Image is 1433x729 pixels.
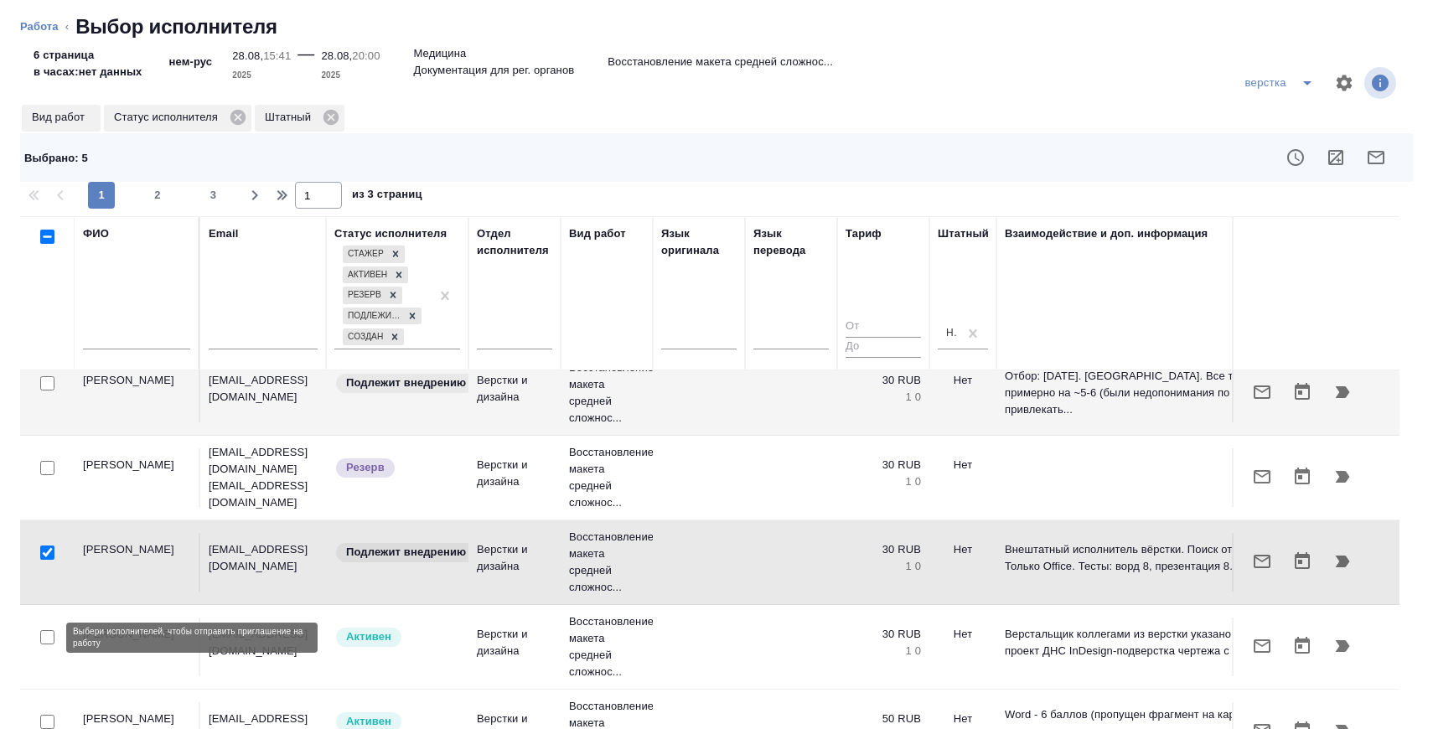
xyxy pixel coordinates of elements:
[75,448,200,507] td: [PERSON_NAME]
[34,47,142,64] p: 6 страница
[414,45,467,62] p: Медицина
[144,182,171,209] button: 2
[661,225,737,259] div: Язык оригинала
[846,558,921,575] p: 1 0
[334,372,460,395] div: Свежая кровь: на первые 3 заказа по тематике ставь редактора и фиксируй оценки
[334,626,460,649] div: Рядовой исполнитель: назначай с учетом рейтинга
[1322,372,1363,412] button: Продолжить
[75,364,200,422] td: [PERSON_NAME]
[1005,626,1281,659] p: Верстальщик коллегами из верстки указано - под проект ДНС InDesign-подверстка чертежа с перево...
[75,533,200,592] td: [PERSON_NAME]
[846,643,921,659] p: 1 0
[352,184,422,209] span: из 3 страниц
[846,473,921,490] p: 1 0
[20,20,59,33] a: Работа
[1240,70,1323,96] div: split button
[1316,137,1356,178] button: Рассчитать маржинальность заказа
[608,54,833,70] p: Восстановление макета средней сложнос...
[1322,626,1363,666] button: Продолжить
[1324,63,1364,103] span: Настроить таблицу
[846,541,921,558] p: 30 RUB
[346,544,466,561] p: Подлежит внедрению
[334,541,460,564] div: Свежая кровь: на первые 3 заказа по тематике ставь редактора и фиксируй оценки
[929,533,996,592] td: Нет
[1005,368,1281,418] p: Отбор: [DATE]. [GEOGRAPHIC_DATA]. Все тесты примерно на ~5-6 (были недопонимания по ТЗ), пока при...
[341,306,423,327] div: Стажер, Активен, Резерв, Подлежит внедрению, Создан
[209,372,318,406] p: [EMAIL_ADDRESS][DOMAIN_NAME]
[946,326,960,340] div: Нет
[846,457,921,473] p: 30 RUB
[341,285,404,306] div: Стажер, Активен, Резерв, Подлежит внедрению, Создан
[346,459,385,476] p: Резерв
[846,225,882,242] div: Тариф
[846,317,921,338] input: От
[468,364,561,422] td: Верстки и дизайна
[263,49,291,62] p: 15:41
[1005,225,1208,242] div: Взаимодействие и доп. информация
[40,715,54,729] input: Выбери исполнителей, чтобы отправить приглашение на работу
[938,225,989,242] div: Штатный
[1282,541,1322,582] button: Открыть календарь загрузки
[569,529,644,596] p: Восстановление макета средней сложнос...
[297,40,314,84] div: —
[846,626,921,643] p: 30 RUB
[40,376,54,390] input: Выбери исполнителей, чтобы отправить приглашение на работу
[265,109,317,126] p: Штатный
[114,109,224,126] p: Статус исполнителя
[1275,137,1316,178] button: Показать доступность исполнителя
[209,444,318,478] p: [EMAIL_ADDRESS][DOMAIN_NAME]
[1364,67,1399,99] span: Посмотреть информацию
[209,541,318,575] p: [EMAIL_ADDRESS][DOMAIN_NAME]
[346,375,466,391] p: Подлежит внедрению
[569,444,644,511] p: Восстановление макета средней сложнос...
[1322,541,1363,582] button: Продолжить
[40,461,54,475] input: Выбери исполнителей, чтобы отправить приглашение на работу
[232,49,263,62] p: 28.08,
[468,448,561,507] td: Верстки и дизайна
[343,287,384,304] div: Резерв
[32,109,91,126] p: Вид работ
[846,372,921,389] p: 30 RUB
[1242,457,1282,497] button: Отправить предложение о работе
[569,225,626,242] div: Вид работ
[846,711,921,727] p: 50 RUB
[75,13,277,40] h2: Выбор исполнителя
[255,105,344,132] div: Штатный
[468,618,561,676] td: Верстки и дизайна
[343,246,386,263] div: Стажер
[209,225,238,242] div: Email
[343,308,403,325] div: Подлежит внедрению
[352,49,380,62] p: 20:00
[846,337,921,358] input: До
[569,359,644,427] p: Восстановление макета средней сложнос...
[1005,541,1281,575] p: Внештатный исполнитель вёрстки. Поиск от 06.2025. Только Office. Тесты: ворд 8, презентация 8.
[1242,626,1282,666] button: Отправить предложение о работе
[104,105,251,132] div: Статус исполнителя
[929,618,996,676] td: Нет
[1282,372,1322,412] button: Открыть календарь загрузки
[200,187,227,204] span: 3
[1322,457,1363,497] button: Продолжить
[343,328,385,346] div: Создан
[846,389,921,406] p: 1 0
[1282,626,1322,666] button: Открыть календарь загрузки
[75,618,200,676] td: [PERSON_NAME]
[341,327,406,348] div: Стажер, Активен, Резерв, Подлежит внедрению, Создан
[334,457,460,479] div: На крайний случай: тут высокое качество, но есть другие проблемы
[1242,541,1282,582] button: Отправить предложение о работе
[209,626,318,659] p: [EMAIL_ADDRESS][DOMAIN_NAME]
[144,187,171,204] span: 2
[24,152,88,164] span: Выбрано : 5
[753,225,829,259] div: Язык перевода
[346,628,391,645] p: Активен
[200,182,227,209] button: 3
[341,244,406,265] div: Стажер, Активен, Резерв, Подлежит внедрению, Создан
[929,364,996,422] td: Нет
[334,225,447,242] div: Статус исполнителя
[83,225,109,242] div: ФИО
[209,478,318,511] p: [EMAIL_ADDRESS][DOMAIN_NAME]
[341,265,410,286] div: Стажер, Активен, Резерв, Подлежит внедрению, Создан
[1282,457,1322,497] button: Открыть календарь загрузки
[929,448,996,507] td: Нет
[1242,372,1282,412] button: Отправить предложение о работе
